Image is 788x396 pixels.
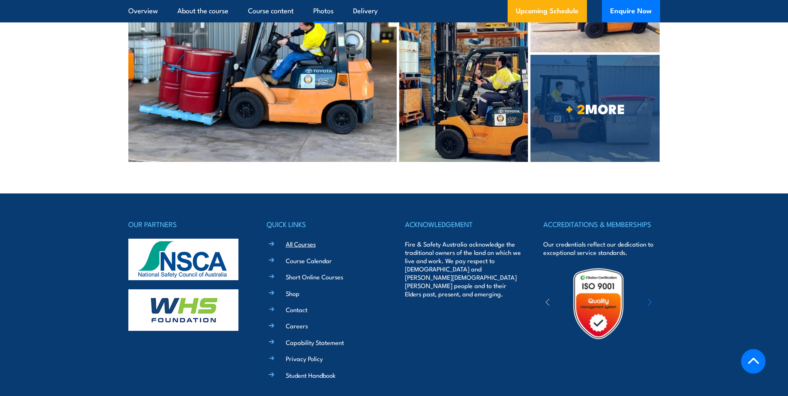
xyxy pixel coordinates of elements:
a: Privacy Policy [286,354,323,363]
a: All Courses [286,240,316,248]
img: whs-logo-footer [128,289,238,331]
a: + 2MORE [530,55,660,161]
a: Short Online Courses [286,272,343,281]
img: ewpa-logo [635,289,707,318]
a: Course Calendar [286,256,332,265]
a: Student Handbook [286,371,336,379]
img: Untitled design (19) [562,267,635,340]
strong: + 2 [566,98,585,119]
span: MORE [530,103,660,114]
h4: ACCREDITATIONS & MEMBERSHIPS [543,218,660,230]
p: Fire & Safety Australia acknowledge the traditional owners of the land on which we live and work.... [405,240,521,298]
h4: QUICK LINKS [267,218,383,230]
a: Capability Statement [286,338,344,347]
img: nsca-logo-footer [128,239,238,280]
a: Contact [286,305,307,314]
p: Our credentials reflect our dedication to exceptional service standards. [543,240,660,257]
h4: OUR PARTNERS [128,218,245,230]
a: Careers [286,321,308,330]
h4: ACKNOWLEDGEMENT [405,218,521,230]
a: Shop [286,289,299,298]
